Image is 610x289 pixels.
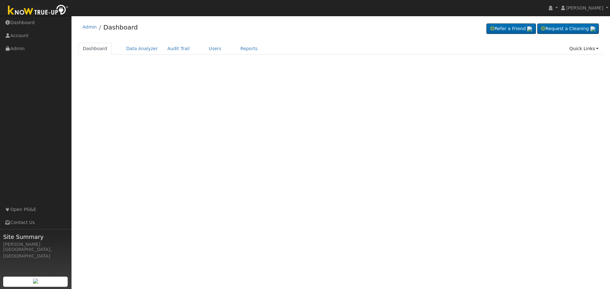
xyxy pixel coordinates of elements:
a: Quick Links [565,43,603,55]
a: Reports [236,43,262,55]
a: Data Analyzer [121,43,163,55]
a: Refer a Friend [486,23,536,34]
img: Know True-Up [5,3,71,18]
a: Request a Cleaning [537,23,599,34]
span: [PERSON_NAME] [566,5,603,10]
a: Dashboard [103,23,138,31]
div: [PERSON_NAME] [3,241,68,248]
span: Site Summary [3,233,68,241]
img: retrieve [590,26,595,31]
a: Users [204,43,226,55]
div: [GEOGRAPHIC_DATA], [GEOGRAPHIC_DATA] [3,246,68,259]
img: retrieve [527,26,532,31]
a: Audit Trail [163,43,194,55]
a: Admin [83,24,97,30]
img: retrieve [33,279,38,284]
a: Dashboard [78,43,112,55]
